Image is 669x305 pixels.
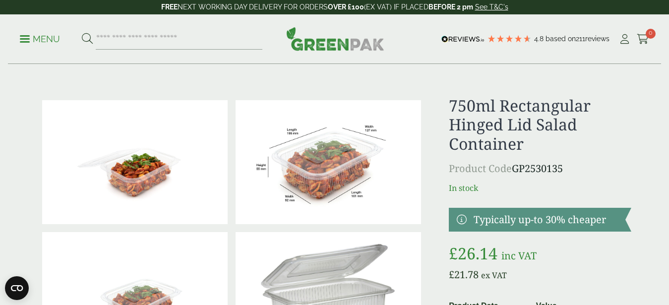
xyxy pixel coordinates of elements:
strong: FREE [161,3,178,11]
span: inc VAT [501,249,537,262]
strong: OVER £100 [328,3,364,11]
span: ex VAT [481,270,507,281]
strong: BEFORE 2 pm [428,3,473,11]
img: REVIEWS.io [441,36,485,43]
img: SaladBox_750rectangle [236,100,421,224]
span: £ [449,243,458,264]
bdi: 26.14 [449,243,497,264]
button: Open CMP widget [5,276,29,300]
p: In stock [449,182,631,194]
a: See T&C's [475,3,508,11]
bdi: 21.78 [449,268,479,281]
img: GreenPak Supplies [286,27,384,51]
div: 4.79 Stars [487,34,532,43]
p: Menu [20,33,60,45]
i: My Account [618,34,631,44]
h1: 750ml Rectangular Hinged Lid Salad Container [449,96,631,153]
span: 4.8 [534,35,546,43]
span: £ [449,268,454,281]
span: 211 [576,35,585,43]
img: 750ml Rectangle Hinged Salad Container Open [42,100,228,224]
a: Menu [20,33,60,43]
a: 0 [637,32,649,47]
i: Cart [637,34,649,44]
span: Based on [546,35,576,43]
span: reviews [585,35,609,43]
span: Product Code [449,162,512,175]
p: GP2530135 [449,161,631,176]
span: 0 [646,29,656,39]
